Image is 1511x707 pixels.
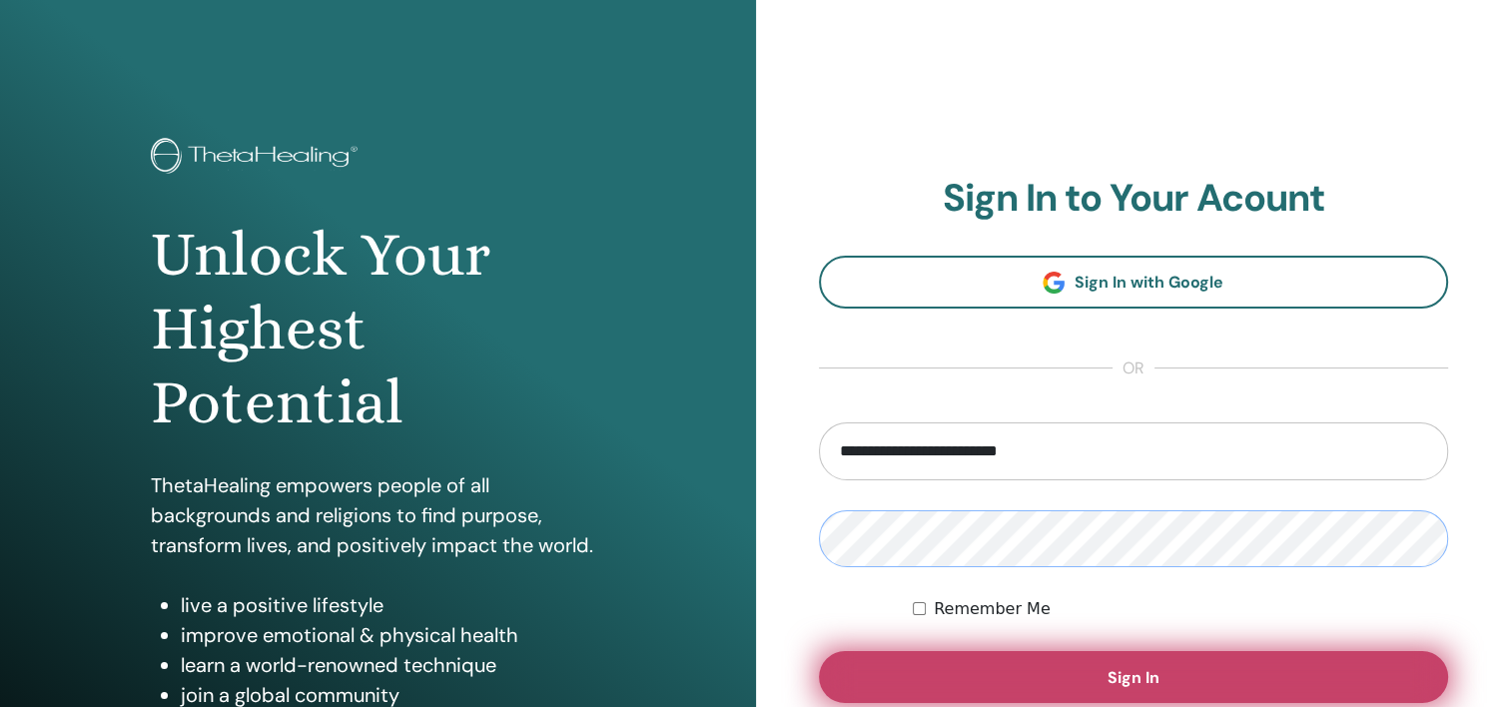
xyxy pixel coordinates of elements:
[151,218,604,440] h1: Unlock Your Highest Potential
[819,651,1449,703] button: Sign In
[1108,667,1159,688] span: Sign In
[1075,272,1223,293] span: Sign In with Google
[151,470,604,560] p: ThetaHealing empowers people of all backgrounds and religions to find purpose, transform lives, a...
[181,590,604,620] li: live a positive lifestyle
[819,176,1449,222] h2: Sign In to Your Acount
[181,650,604,680] li: learn a world-renowned technique
[913,597,1448,621] div: Keep me authenticated indefinitely or until I manually logout
[934,597,1051,621] label: Remember Me
[819,256,1449,309] a: Sign In with Google
[181,620,604,650] li: improve emotional & physical health
[1113,356,1154,380] span: or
